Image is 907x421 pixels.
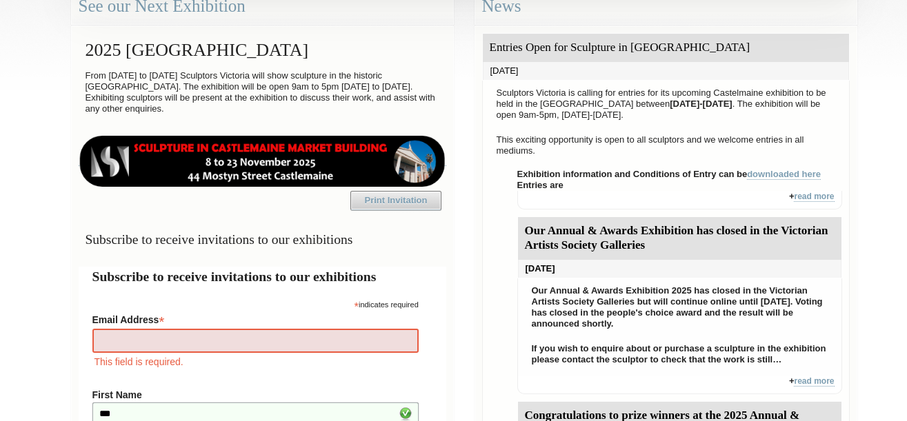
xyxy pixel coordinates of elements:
[747,169,821,180] a: downloaded here
[517,191,842,209] div: +
[350,191,441,210] a: Print Invitation
[517,376,842,394] div: +
[92,267,432,287] h2: Subscribe to receive invitations to our exhibitions
[670,99,732,109] strong: [DATE]-[DATE]
[525,340,835,369] p: If you wish to enquire about or purchase a sculpture in the exhibition please contact the sculpto...
[79,226,446,253] h3: Subscribe to receive invitations to our exhibitions
[490,131,842,160] p: This exciting opportunity is open to all sculptors and we welcome entries in all mediums.
[794,192,834,202] a: read more
[518,217,841,260] div: Our Annual & Awards Exhibition has closed in the Victorian Artists Society Galleries
[517,169,821,180] strong: Exhibition information and Conditions of Entry can be
[92,354,419,369] div: This field is required.
[483,62,849,80] div: [DATE]
[92,310,419,327] label: Email Address
[518,260,841,278] div: [DATE]
[79,33,446,67] h2: 2025 [GEOGRAPHIC_DATA]
[490,84,842,124] p: Sculptors Victoria is calling for entries for its upcoming Castelmaine exhibition to be held in t...
[92,389,419,400] label: First Name
[92,297,419,310] div: indicates required
[79,136,446,187] img: castlemaine-ldrbd25v2.png
[79,67,446,118] p: From [DATE] to [DATE] Sculptors Victoria will show sculpture in the historic [GEOGRAPHIC_DATA]. T...
[794,376,834,387] a: read more
[525,282,835,333] p: Our Annual & Awards Exhibition 2025 has closed in the Victorian Artists Society Galleries but wil...
[483,34,849,62] div: Entries Open for Sculpture in [GEOGRAPHIC_DATA]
